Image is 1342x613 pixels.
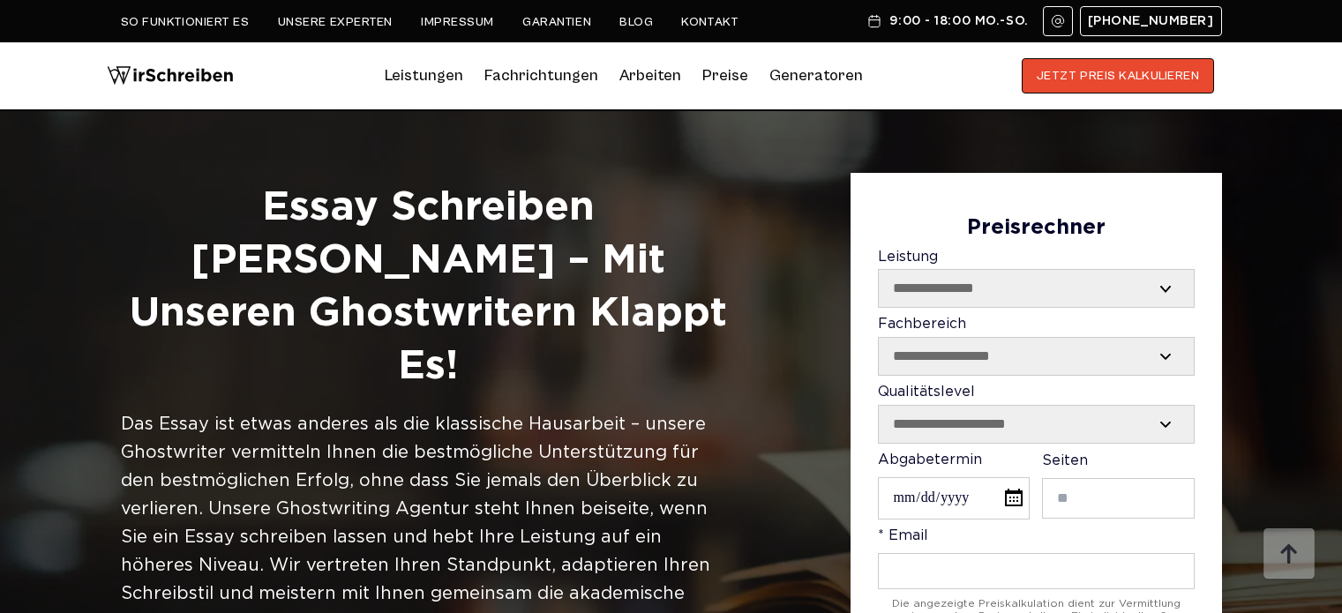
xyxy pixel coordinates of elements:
[385,62,463,90] a: Leistungen
[522,15,591,29] a: Garantien
[1022,58,1215,93] button: JETZT PREIS KALKULIEREN
[878,477,1030,519] input: Abgabetermin
[107,58,234,93] img: logo wirschreiben
[1080,6,1222,36] a: [PHONE_NUMBER]
[421,15,494,29] a: Impressum
[121,182,736,392] h1: Essay Schreiben [PERSON_NAME] – Mit unseren Ghostwritern Klappt es!
[619,15,653,29] a: Blog
[1042,454,1088,467] span: Seiten
[879,338,1194,375] select: Fachbereich
[889,14,1028,28] span: 9:00 - 18:00 Mo.-So.
[879,406,1194,443] select: Qualitätslevel
[1051,14,1065,28] img: Email
[878,216,1195,241] div: Preisrechner
[278,15,393,29] a: Unsere Experten
[878,385,1195,444] label: Qualitätslevel
[1088,14,1214,28] span: [PHONE_NUMBER]
[769,62,863,90] a: Generatoren
[121,15,250,29] a: So funktioniert es
[1263,528,1316,581] img: button top
[484,62,598,90] a: Fachrichtungen
[879,270,1194,307] select: Leistung
[619,62,681,90] a: Arbeiten
[878,250,1195,309] label: Leistung
[866,14,882,28] img: Schedule
[702,66,748,85] a: Preise
[878,452,1030,520] label: Abgabetermin
[878,528,1195,589] label: * Email
[681,15,738,29] a: Kontakt
[878,317,1195,376] label: Fachbereich
[878,553,1195,589] input: * Email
